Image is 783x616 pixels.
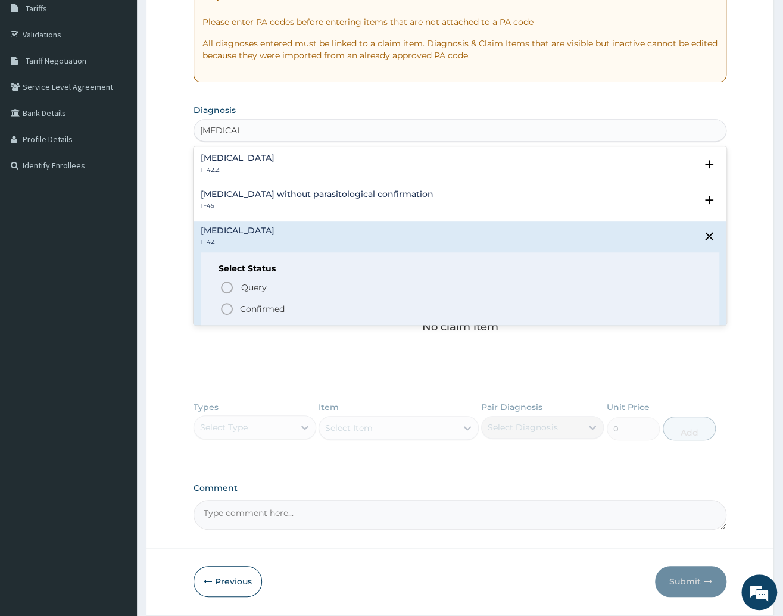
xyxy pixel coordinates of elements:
[201,166,274,174] p: 1F42.Z
[62,67,200,82] div: Chat with us now
[220,280,234,295] i: status option query
[702,157,716,171] i: open select status
[219,264,701,273] h6: Select Status
[202,37,718,61] p: All diagnoses entered must be linked to a claim item. Diagnosis & Claim Items that are visible bu...
[201,226,274,235] h4: [MEDICAL_DATA]
[69,150,164,270] span: We're online!
[702,193,716,207] i: open select status
[201,190,433,199] h4: [MEDICAL_DATA] without parasitological confirmation
[655,566,726,597] button: Submit
[6,325,227,367] textarea: Type your message and hit 'Enter'
[26,3,47,14] span: Tariffs
[26,55,86,66] span: Tariff Negotiation
[201,154,274,162] h4: [MEDICAL_DATA]
[241,282,267,293] span: Query
[22,60,48,89] img: d_794563401_company_1708531726252_794563401
[201,202,433,210] p: 1F45
[702,229,716,243] i: close select status
[194,104,236,116] label: Diagnosis
[194,566,262,597] button: Previous
[195,6,224,35] div: Minimize live chat window
[201,238,274,246] p: 1F4Z
[422,321,498,333] p: No claim item
[202,16,718,28] p: Please enter PA codes before entering items that are not attached to a PA code
[240,303,285,315] p: Confirmed
[220,302,234,316] i: status option filled
[194,483,726,493] label: Comment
